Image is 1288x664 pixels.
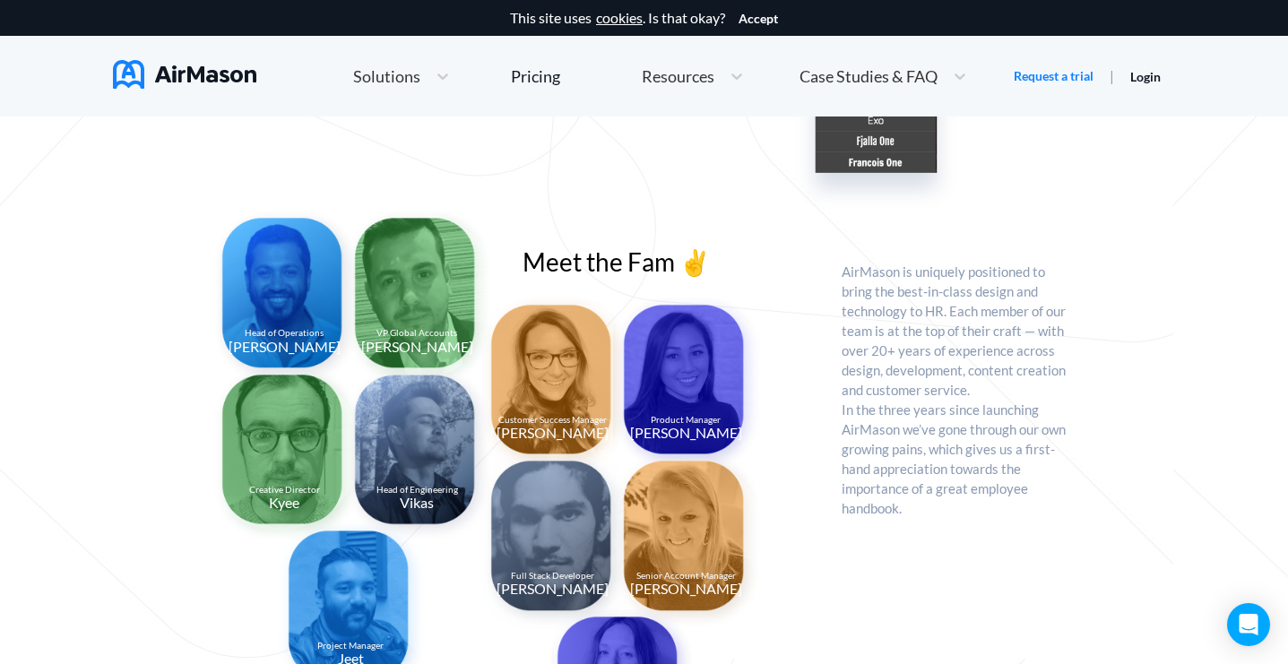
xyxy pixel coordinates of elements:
[642,68,714,84] span: Resources
[376,328,457,339] center: VP Global Accounts
[636,571,736,582] center: Senior Account Manager
[511,68,560,84] div: Pricing
[1227,603,1270,646] div: Open Intercom Messenger
[800,68,938,84] span: Case Studies & FAQ
[353,68,420,84] span: Solutions
[739,12,778,26] button: Accept cookies
[245,328,324,339] center: Head of Operations
[497,425,609,441] center: [PERSON_NAME]
[613,450,762,629] img: Holly
[480,450,629,629] img: Branden
[630,425,742,441] center: [PERSON_NAME]
[511,60,560,92] a: Pricing
[229,339,341,355] center: [PERSON_NAME]
[376,485,458,496] center: Head of Engineering
[113,60,256,89] img: AirMason Logo
[1110,67,1114,84] span: |
[511,571,594,582] center: Full Stack Developer
[630,581,742,597] center: [PERSON_NAME]
[1130,69,1161,84] a: Login
[344,364,493,543] img: Vikas
[523,247,777,276] p: Meet the Fam ✌️
[596,10,643,26] a: cookies
[613,294,762,473] img: Judy
[317,641,384,651] center: Project Manager
[480,294,629,473] img: Joanne
[212,207,360,386] img: Tehsin
[651,415,721,426] center: Product Manager
[361,339,473,355] center: [PERSON_NAME]
[497,581,609,597] center: [PERSON_NAME]
[498,415,607,426] center: Customer Success Manager
[344,207,493,386] img: Justin
[212,364,360,543] img: Kyee
[269,495,299,511] center: Kyee
[400,495,434,511] center: Vikas
[249,485,320,496] center: Creative Director
[1014,67,1094,85] a: Request a trial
